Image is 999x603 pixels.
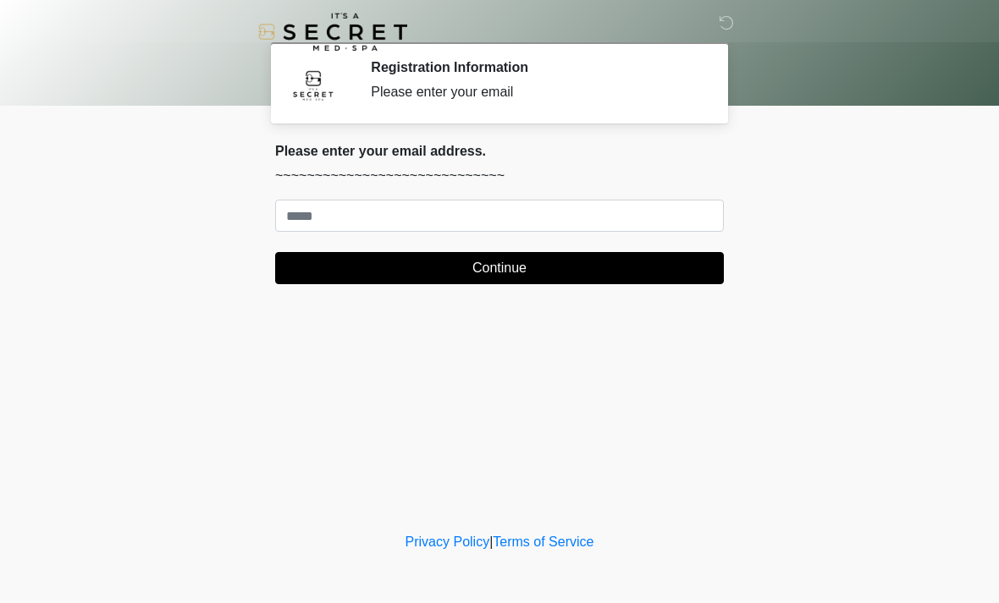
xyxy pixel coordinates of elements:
div: Please enter your email [371,82,698,102]
button: Continue [275,252,724,284]
img: It's A Secret Med Spa Logo [258,13,407,51]
h2: Please enter your email address. [275,143,724,159]
a: Privacy Policy [406,534,490,549]
img: Agent Avatar [288,59,339,110]
a: | [489,534,493,549]
h2: Registration Information [371,59,698,75]
p: ~~~~~~~~~~~~~~~~~~~~~~~~~~~~~ [275,166,724,186]
a: Terms of Service [493,534,593,549]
